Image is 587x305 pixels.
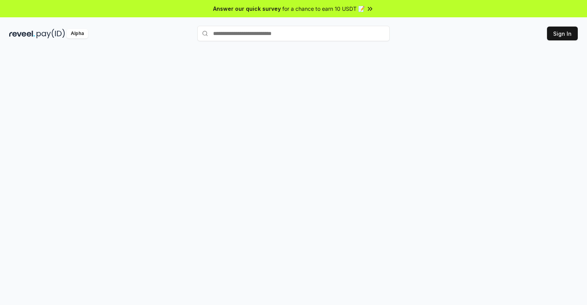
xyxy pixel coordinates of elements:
[9,29,35,38] img: reveel_dark
[37,29,65,38] img: pay_id
[213,5,281,13] span: Answer our quick survey
[547,27,578,40] button: Sign In
[282,5,365,13] span: for a chance to earn 10 USDT 📝
[67,29,88,38] div: Alpha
